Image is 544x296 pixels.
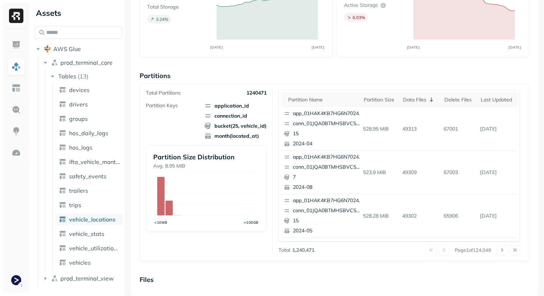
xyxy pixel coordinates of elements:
[59,101,66,108] img: table
[281,238,366,281] button: app_01HAK4KB7HG6N7024210G3S8D5conn_01JNPH7P7F4C3NW05K9822YNJR22025-03
[344,2,378,9] p: Active storage
[204,132,267,140] span: month(located_at)
[56,156,123,168] a: ifta_vehicle_months
[140,72,530,80] p: Partitions
[44,45,51,53] img: root
[481,96,513,103] div: Last updated
[69,216,115,223] span: vehicle_locations
[12,105,21,114] img: Query Explorer
[59,259,66,266] img: table
[293,120,363,127] p: conn_01JQA0BTMHSBVC5PPGC0CTA6VH
[56,228,123,240] a: vehicle_stats
[444,96,473,103] div: Delete Files
[360,123,400,135] p: 528.95 MiB
[60,275,114,282] span: prod_terminal_view
[146,90,181,96] p: Total Partitions
[244,220,259,224] tspan: >100GB
[12,62,21,71] img: Assets
[51,275,58,282] img: namespace
[59,86,66,94] img: table
[441,166,477,179] p: 67003
[399,166,441,179] p: 49309
[293,207,363,214] p: conn_01JQA0BTMHSBVC5PPGC0CTA6VH
[59,187,66,194] img: table
[35,43,122,55] button: AWS Glue
[69,101,88,108] span: drivers
[12,83,21,93] img: Asset Explorer
[140,275,530,284] p: Files
[403,95,437,104] div: Data Files
[59,201,66,209] img: table
[59,115,66,122] img: table
[69,115,88,122] span: groups
[56,113,123,124] a: groups
[399,210,441,222] p: 49302
[56,242,123,254] a: vehicle_utilization_day
[59,173,66,180] img: table
[69,144,92,151] span: hos_logs
[281,194,366,237] button: app_01HAK4KB7HG6N7024210G3S8D5conn_01JQA0BTMHSBVC5PPGC0CTA6VH152024-05
[69,201,81,209] span: trips
[278,247,290,254] p: Total
[293,197,363,204] p: app_01HAK4KB7HG6N7024210G3S8D5
[153,153,259,161] p: Partition Size Distribution
[60,59,113,66] span: prod_terminal_core
[153,163,259,169] p: Avg. 8.95 MiB
[69,173,106,180] span: safety_events
[59,129,66,137] img: table
[146,102,178,109] p: Partition Keys
[56,199,123,211] a: trips
[360,166,400,179] p: 523.9 MiB
[59,216,66,223] img: table
[12,127,21,136] img: Insights
[69,86,90,94] span: devices
[204,122,267,129] span: bucket(25, vehicle_id)
[59,144,66,151] img: table
[293,164,363,171] p: conn_01JQA0BTMHSBVC5PPGC0CTA6VH
[69,245,120,252] span: vehicle_utilization_day
[281,107,366,150] button: app_01HAK4KB7HG6N7024210G3S8D5conn_01JQA0BTMHSBVC5PPGC0CTA6VH152024-04
[353,15,365,20] p: 6.03 %
[293,140,363,147] p: 2024-04
[477,123,517,135] p: Sep 12, 2025
[246,90,267,96] p: 1240471
[53,45,81,53] span: AWS Glue
[293,154,363,161] p: app_01HAK4KB7HG6N7024210G3S8D5
[56,214,123,225] a: vehicle_locations
[59,230,66,237] img: table
[49,70,123,82] button: Tables(13)
[69,230,104,237] span: vehicle_stats
[56,84,123,96] a: devices
[288,96,357,103] div: Partition name
[69,129,108,137] span: hos_daily_logs
[477,210,517,222] p: Sep 12, 2025
[293,227,363,234] p: 2024-05
[293,130,363,137] p: 15
[293,174,363,181] p: 7
[56,127,123,139] a: hos_daily_logs
[35,7,122,19] div: Assets
[293,184,363,191] p: 2024-08
[69,259,91,266] span: vehicles
[441,123,477,135] p: 67001
[210,45,223,49] tspan: [DATE]
[399,123,441,135] p: 49313
[78,73,89,80] p: ( 13 )
[509,45,521,49] tspan: [DATE]
[58,73,76,80] span: Tables
[42,57,122,68] button: prod_terminal_core
[12,148,21,158] img: Optimization
[281,151,366,194] button: app_01HAK4KB7HG6N7024210G3S8D5conn_01JQA0BTMHSBVC5PPGC0CTA6VH72024-08
[360,210,400,222] p: 528.28 MiB
[441,210,477,222] p: 65906
[407,45,420,49] tspan: [DATE]
[156,17,168,22] p: 3.24 %
[154,220,168,224] tspan: <10MB
[292,247,314,254] p: 1,240,471
[59,158,66,165] img: table
[56,142,123,153] a: hos_logs
[11,275,21,285] img: Terminal
[56,185,123,196] a: trailers
[12,40,21,50] img: Dashboard
[56,170,123,182] a: safety_events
